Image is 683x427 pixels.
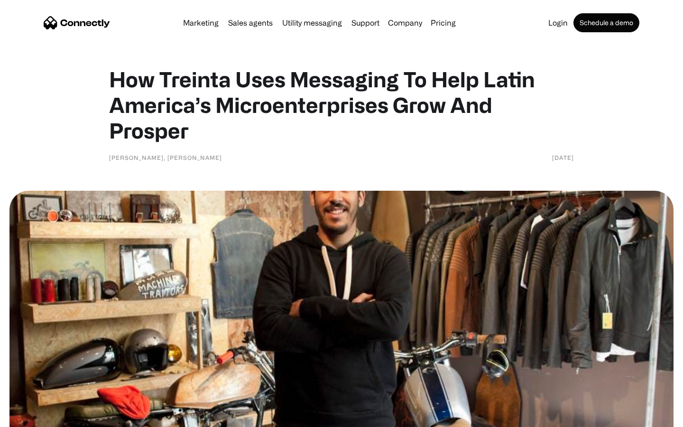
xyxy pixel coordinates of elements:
div: Company [388,16,422,29]
a: Marketing [179,19,222,27]
aside: Language selected: English [9,410,57,424]
a: Pricing [427,19,460,27]
a: home [44,16,110,30]
ul: Language list [19,410,57,424]
div: [DATE] [552,153,574,162]
div: [PERSON_NAME], [PERSON_NAME] [109,153,222,162]
a: Schedule a demo [573,13,639,32]
a: Login [545,19,572,27]
a: Utility messaging [278,19,346,27]
a: Support [348,19,383,27]
a: Sales agents [224,19,277,27]
div: Company [385,16,425,29]
h1: How Treinta Uses Messaging To Help Latin America’s Microenterprises Grow And Prosper [109,66,574,143]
